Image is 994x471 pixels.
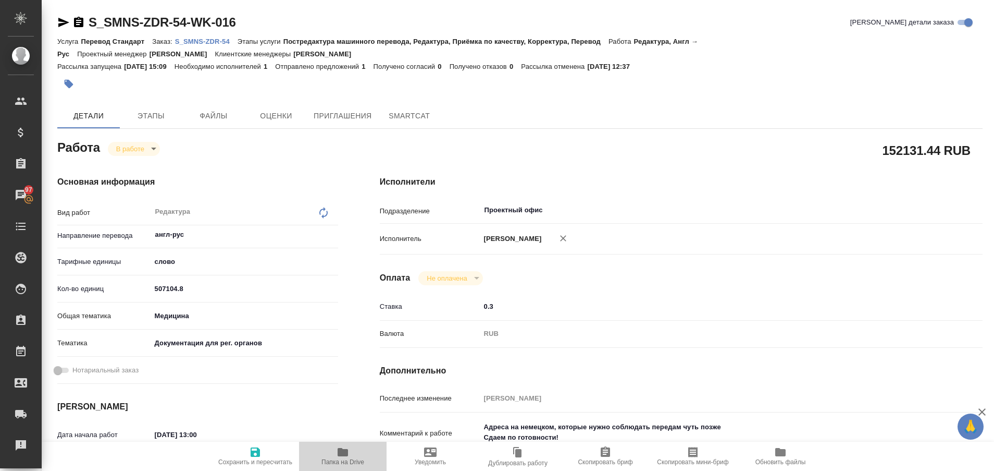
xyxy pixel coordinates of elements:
p: Получено отказов [450,63,510,70]
a: S_SMNS-ZDR-54-WK-016 [89,15,236,29]
span: Уведомить [415,458,446,466]
button: Скопировать мини-бриф [649,442,737,471]
a: 97 [3,182,39,208]
p: [DATE] 15:09 [124,63,175,70]
button: Скопировать бриф [562,442,649,471]
span: SmartCat [384,110,434,123]
p: Кол-во единиц [57,284,151,294]
p: Общая тематика [57,311,151,321]
span: 🙏 [962,416,979,438]
button: Обновить файлы [737,442,824,471]
p: Комментарий к работе [380,428,480,439]
button: Добавить тэг [57,73,80,95]
p: [DATE] 12:37 [587,63,638,70]
div: В работе [108,142,160,156]
div: Медицина [151,307,338,325]
button: Open [927,209,929,211]
span: Сохранить и пересчитать [218,458,292,466]
button: Скопировать ссылку для ЯМессенджера [57,16,70,29]
h2: Работа [57,137,100,156]
p: 1 [362,63,373,70]
p: Валюта [380,329,480,339]
button: Open [332,234,334,236]
span: Этапы [126,110,176,123]
p: Подразделение [380,206,480,216]
a: S_SMNS-ZDR-54 [175,37,238,45]
p: Тарифные единицы [57,257,151,267]
input: ✎ Введи что-нибудь [151,427,242,442]
p: Рассылка запущена [57,63,124,70]
h2: 152131.44 RUB [882,141,971,159]
div: В работе [418,271,482,285]
p: [PERSON_NAME] [293,50,359,58]
input: ✎ Введи что-нибудь [151,281,338,296]
button: Скопировать ссылку [72,16,85,29]
p: S_SMNS-ZDR-54 [175,38,238,45]
button: Папка на Drive [299,442,387,471]
p: Необходимо исполнителей [175,63,264,70]
span: Скопировать бриф [578,458,632,466]
span: Дублировать работу [488,460,548,467]
p: [PERSON_NAME] [480,234,542,244]
p: [PERSON_NAME] [150,50,215,58]
p: Услуга [57,38,81,45]
button: Уведомить [387,442,474,471]
p: Постредактура машинного перевода, Редактура, Приёмка по качеству, Корректура, Перевод [283,38,608,45]
p: Этапы услуги [238,38,283,45]
span: Скопировать мини-бриф [657,458,728,466]
p: Отправлено предложений [275,63,362,70]
p: 0 [510,63,521,70]
p: 1 [264,63,275,70]
p: Проектный менеджер [77,50,149,58]
div: слово [151,253,338,271]
span: Детали [64,110,114,123]
p: Вид работ [57,208,151,218]
input: Пустое поле [480,391,933,406]
p: Клиентские менеджеры [215,50,294,58]
span: [PERSON_NAME] детали заказа [850,17,954,28]
h4: [PERSON_NAME] [57,401,338,413]
textarea: Адреса на немецком, которые нужно соблюдать передам чуть позже Сдаем по готовности! [480,418,933,446]
span: Папка на Drive [321,458,364,466]
div: RUB [480,325,933,343]
h4: Основная информация [57,176,338,188]
span: Обновить файлы [755,458,806,466]
h4: Исполнители [380,176,983,188]
button: В работе [113,144,147,153]
p: Направление перевода [57,231,151,241]
button: Не оплачена [424,274,470,283]
button: Дублировать работу [474,442,562,471]
h4: Оплата [380,272,411,284]
p: Тематика [57,338,151,348]
span: Приглашения [314,110,372,123]
p: Исполнитель [380,234,480,244]
p: Получено согласий [374,63,438,70]
h4: Дополнительно [380,365,983,377]
p: Перевод Стандарт [81,38,152,45]
p: Ставка [380,301,480,312]
button: Сохранить и пересчитать [212,442,299,471]
button: Удалить исполнителя [552,227,575,250]
input: ✎ Введи что-нибудь [480,299,933,314]
p: 0 [438,63,449,70]
span: Нотариальный заказ [72,365,139,376]
button: 🙏 [958,414,984,440]
p: Рассылка отменена [521,63,587,70]
p: Работа [608,38,634,45]
p: Последнее изменение [380,393,480,404]
span: Оценки [251,110,301,123]
span: 97 [19,185,39,195]
span: Файлы [189,110,239,123]
p: Дата начала работ [57,430,151,440]
div: Документация для рег. органов [151,334,338,352]
p: Заказ: [152,38,175,45]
